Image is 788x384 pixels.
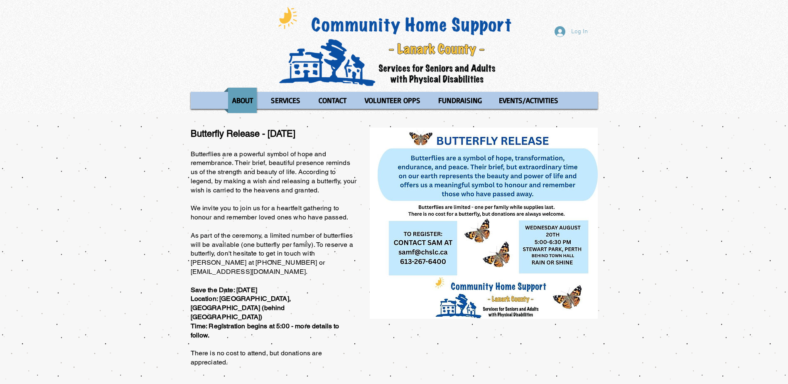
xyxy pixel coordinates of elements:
p: SERVICES [267,88,304,113]
a: ABOUT [224,88,261,113]
a: FUNDRAISING [430,88,489,113]
a: EVENTS/ACTIVITIES [491,88,566,113]
p: ABOUT [228,88,257,113]
span: Log In [568,27,591,36]
p: EVENTS/ACTIVITIES [495,88,562,113]
nav: Site [191,88,598,113]
span: Butterfly Release - [DATE] [191,128,295,139]
span: Butterflies are a powerful symbol of hope and remembrance. Their brief, beautiful presence remind... [191,150,357,366]
button: Log In [549,24,594,39]
span: Save the Date: [DATE] Location: [GEOGRAPHIC_DATA], [GEOGRAPHIC_DATA] (behind [GEOGRAPHIC_DATA]) T... [191,286,339,339]
a: SERVICES [263,88,308,113]
p: VOLUNTEER OPPS [361,88,424,113]
p: FUNDRAISING [435,88,486,113]
p: CONTACT [315,88,350,113]
img: butterfly_release_2025.jpg [370,128,598,319]
a: CONTACT [310,88,355,113]
a: VOLUNTEER OPPS [357,88,428,113]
